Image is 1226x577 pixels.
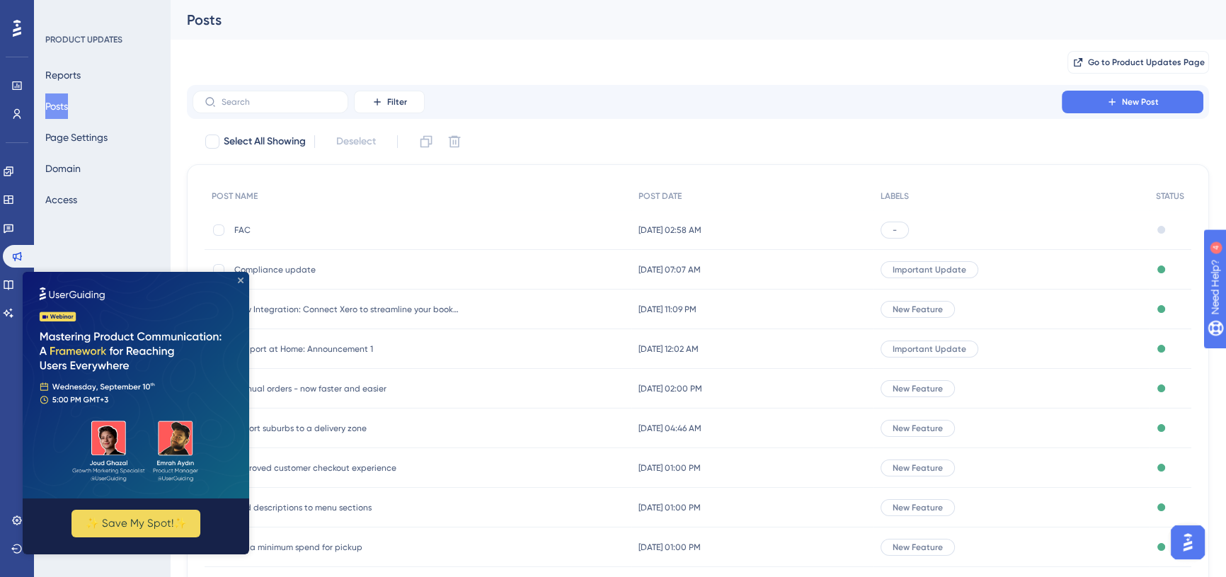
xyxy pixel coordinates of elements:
[212,190,258,202] span: POST NAME
[234,264,461,275] span: Compliance update
[234,542,461,553] span: Set a minimum spend for pickup
[893,343,966,355] span: Important Update
[234,343,461,355] span: Support at Home: Announcement 1
[49,238,178,265] button: ✨ Save My Spot!✨
[638,462,701,474] span: [DATE] 01:00 PM
[45,93,68,119] button: Posts
[1156,190,1184,202] span: STATUS
[638,343,699,355] span: [DATE] 12:02 AM
[234,462,461,474] span: Improved customer checkout experience
[234,304,461,315] span: New Integration: Connect Xero to streamline your bookkeeping
[1122,96,1159,108] span: New Post
[45,125,108,150] button: Page Settings
[893,423,943,434] span: New Feature
[893,264,966,275] span: Important Update
[893,462,943,474] span: New Feature
[45,187,77,212] button: Access
[1062,91,1203,113] button: New Post
[187,10,1174,30] div: Posts
[354,91,425,113] button: Filter
[638,224,701,236] span: [DATE] 02:58 AM
[893,224,897,236] span: -
[45,156,81,181] button: Domain
[234,502,461,513] span: Add descriptions to menu sections
[893,542,943,553] span: New Feature
[1088,57,1205,68] span: Go to Product Updates Page
[638,190,682,202] span: POST DATE
[222,97,336,107] input: Search
[45,62,81,88] button: Reports
[638,383,702,394] span: [DATE] 02:00 PM
[638,423,701,434] span: [DATE] 04:46 AM
[638,304,697,315] span: [DATE] 11:09 PM
[638,264,701,275] span: [DATE] 07:07 AM
[893,304,943,315] span: New Feature
[234,224,461,236] span: FAC
[881,190,909,202] span: LABELS
[638,542,701,553] span: [DATE] 01:00 PM
[45,34,122,45] div: PRODUCT UPDATES
[98,7,103,18] div: 4
[215,6,221,11] div: Close Preview
[234,423,461,434] span: Import suburbs to a delivery zone
[1067,51,1209,74] button: Go to Product Updates Page
[224,133,306,150] span: Select All Showing
[893,502,943,513] span: New Feature
[1167,521,1209,564] iframe: UserGuiding AI Assistant Launcher
[638,502,701,513] span: [DATE] 01:00 PM
[323,129,389,154] button: Deselect
[33,4,88,21] span: Need Help?
[387,96,407,108] span: Filter
[893,383,943,394] span: New Feature
[234,383,461,394] span: Manual orders - now faster and easier
[336,133,376,150] span: Deselect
